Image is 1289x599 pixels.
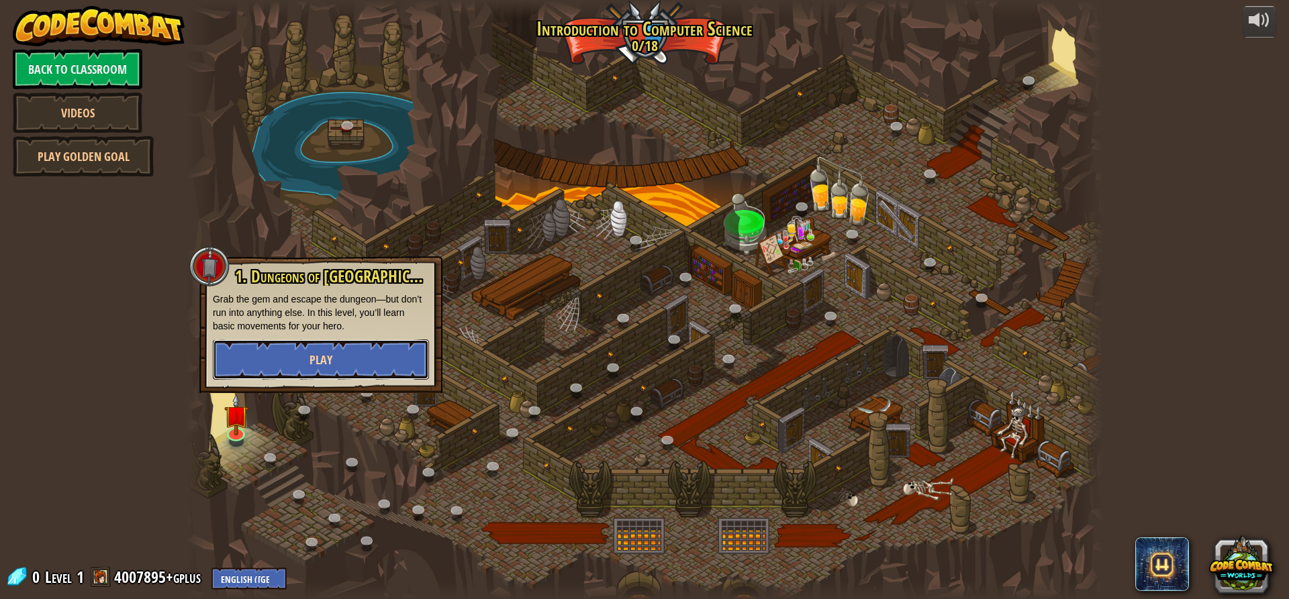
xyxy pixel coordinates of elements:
a: Play Golden Goal [13,136,154,176]
a: Videos [13,93,142,133]
span: Level [45,566,72,588]
span: 1 [77,566,84,588]
button: Play [213,339,429,380]
p: Grab the gem and escape the dungeon—but don’t run into anything else. In this level, you’ll learn... [213,292,429,333]
img: level-banner-unstarted.png [224,394,248,435]
img: CodeCombat - Learn how to code by playing a game [13,6,185,46]
span: Play [309,351,332,368]
a: 4007895+gplus [114,566,205,588]
span: 1. Dungeons of [GEOGRAPHIC_DATA] [235,265,453,288]
button: Adjust volume [1243,6,1276,38]
a: Back to Classroom [13,49,142,89]
span: 0 [32,566,44,588]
